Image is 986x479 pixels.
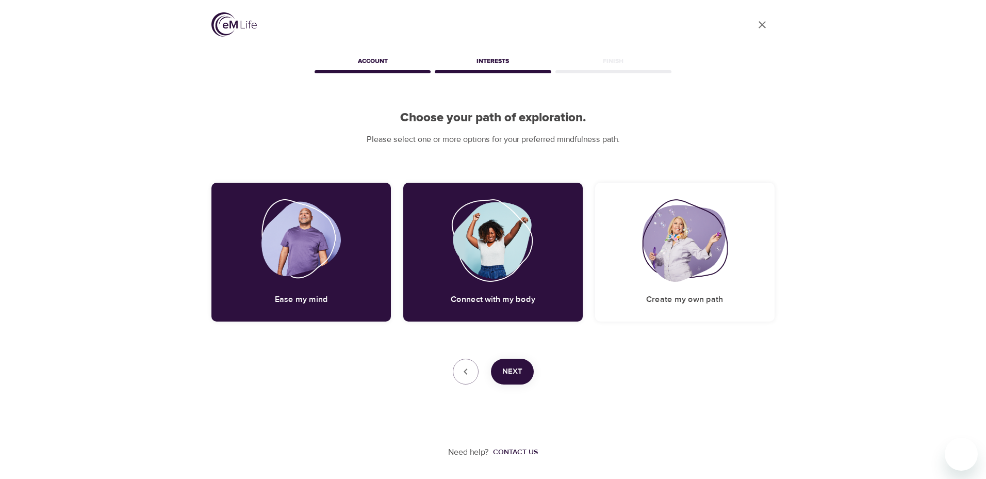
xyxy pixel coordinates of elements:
[261,199,341,282] img: Ease my mind
[489,447,538,457] a: Contact us
[493,447,538,457] div: Contact us
[945,438,978,471] iframe: Button to launch messaging window
[211,110,775,125] h2: Choose your path of exploration.
[451,294,535,305] h5: Connect with my body
[750,12,775,37] a: close
[448,446,489,458] p: Need help?
[491,359,534,385] button: Next
[211,134,775,146] p: Please select one or more options for your preferred mindfulness path.
[502,365,522,378] span: Next
[211,183,391,322] div: Ease my mindEase my mind
[403,183,583,322] div: Connect with my bodyConnect with my body
[275,294,328,305] h5: Ease my mind
[211,12,257,37] img: logo
[451,199,535,282] img: Connect with my body
[646,294,723,305] h5: Create my own path
[595,183,775,322] div: Create my own pathCreate my own path
[642,199,728,282] img: Create my own path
